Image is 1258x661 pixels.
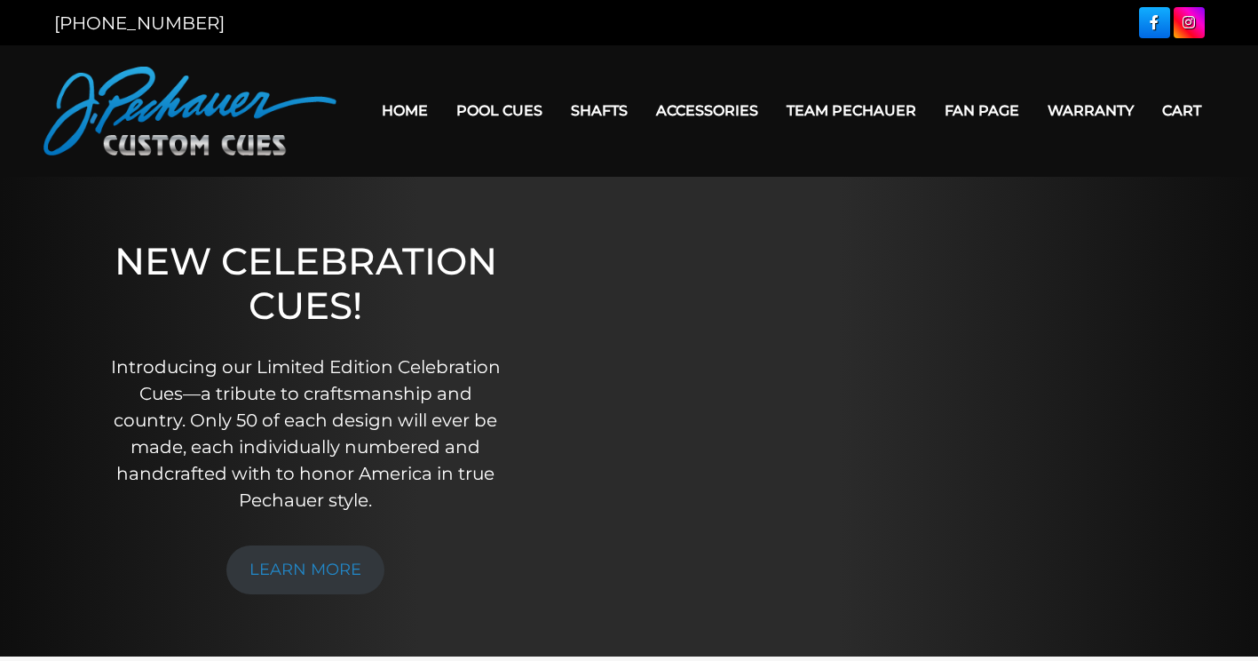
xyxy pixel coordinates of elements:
[642,88,772,133] a: Accessories
[557,88,642,133] a: Shafts
[103,354,508,514] p: Introducing our Limited Edition Celebration Cues—a tribute to craftsmanship and country. Only 50 ...
[226,546,384,594] a: LEARN MORE
[1033,88,1148,133] a: Warranty
[103,239,508,329] h1: NEW CELEBRATION CUES!
[930,88,1033,133] a: Fan Page
[54,12,225,34] a: [PHONE_NUMBER]
[442,88,557,133] a: Pool Cues
[44,67,336,155] img: Pechauer Custom Cues
[772,88,930,133] a: Team Pechauer
[368,88,442,133] a: Home
[1148,88,1215,133] a: Cart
